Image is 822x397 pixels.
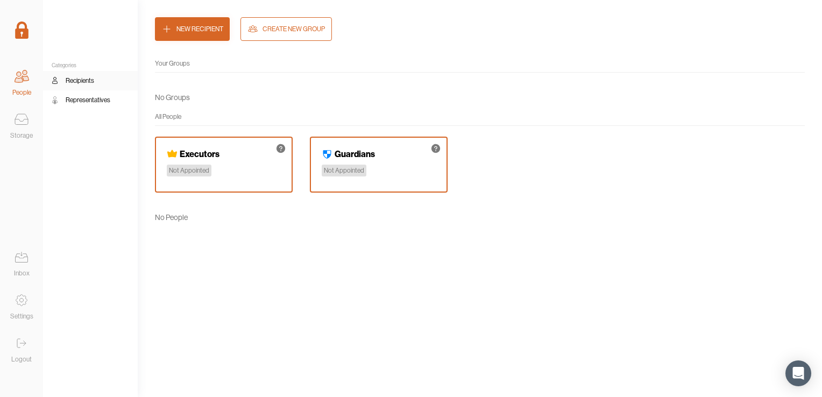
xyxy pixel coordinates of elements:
[11,354,32,365] div: Logout
[155,111,805,122] div: All People
[167,165,211,176] div: Not Appointed
[155,90,190,105] div: No Groups
[43,71,138,90] a: Recipients
[180,148,219,159] h4: Executors
[66,95,110,105] div: Representatives
[43,90,138,110] a: Representatives
[43,62,138,69] div: Categories
[263,24,325,34] div: Create New Group
[66,75,94,86] div: Recipients
[12,87,31,98] div: People
[335,148,375,159] h4: Guardians
[155,17,230,41] button: New Recipient
[785,360,811,386] div: Open Intercom Messenger
[10,311,33,322] div: Settings
[322,165,366,176] div: Not Appointed
[176,24,223,34] div: New Recipient
[14,268,30,279] div: Inbox
[155,58,805,69] div: Your Groups
[240,17,332,41] button: Create New Group
[155,210,188,225] div: No People
[10,130,33,141] div: Storage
